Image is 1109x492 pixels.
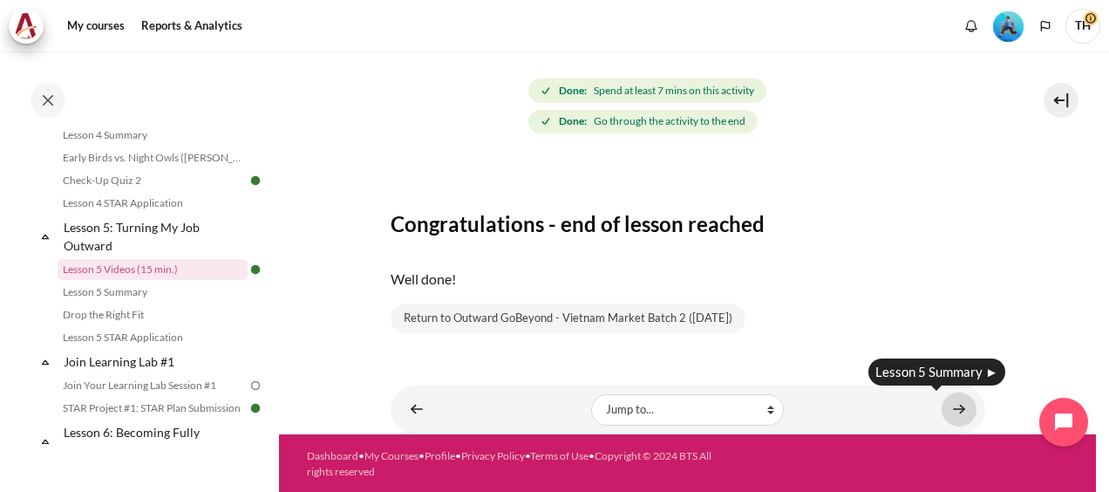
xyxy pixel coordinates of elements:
a: Lesson 5 Videos (15 min.) [58,259,248,280]
div: Level #3 [993,10,1024,42]
a: Profile [425,449,455,462]
a: Lesson 4 STAR Application [58,193,248,214]
a: Join Your Learning Lab Session #1 [58,375,248,396]
span: Collapse [37,353,54,371]
span: Go through the activity to the end [594,113,745,129]
img: Level #3 [993,11,1024,42]
a: Early Birds vs. Night Owls ([PERSON_NAME]'s Story) [58,147,248,168]
a: My courses [61,9,131,44]
a: Privacy Policy [461,449,525,462]
div: Completion requirements for Lesson 5 Videos (15 min.) [528,75,985,137]
img: Done [248,173,263,188]
button: Languages [1032,13,1058,39]
a: Lesson 4 Summary [58,125,248,146]
img: Architeck [14,13,38,39]
span: Spend at least 7 mins on this activity [594,83,754,99]
span: TH [1065,9,1100,44]
p: Well done! [391,269,985,290]
strong: Done: [559,83,587,99]
a: User menu [1065,9,1100,44]
a: Return to Outward GoBeyond - Vietnam Market Batch 2 ([DATE]) [391,304,745,333]
a: Reports & Analytics [135,9,248,44]
a: Drop the Right Fit [58,304,248,325]
a: Lesson 5 Summary [58,282,248,303]
a: My Courses [364,449,418,462]
a: ◄ Lesson 4 STAR Application [399,393,434,427]
a: Lesson 5: Turning My Job Outward [61,215,248,257]
span: Collapse [37,228,54,245]
strong: Done: [559,113,587,129]
a: Dashboard [307,449,358,462]
div: Show notification window with no new notifications [958,13,984,39]
a: Lesson 6: Becoming Fully Accountable [61,420,248,462]
span: Collapse [37,433,54,450]
a: Architeck Architeck [9,9,52,44]
a: Join Learning Lab #1 [61,350,248,373]
img: Done [248,262,263,277]
div: • • • • • [307,448,716,480]
a: Level #3 [986,10,1031,42]
img: Done [248,400,263,416]
a: Copyright © 2024 BTS All rights reserved [307,449,711,478]
a: Check-Up Quiz 2 [58,170,248,191]
a: Terms of Use [530,449,589,462]
img: To do [248,378,263,393]
div: Lesson 5 Summary ► [868,359,1005,386]
a: Lesson 5 STAR Application [58,327,248,348]
a: STAR Project #1: STAR Plan Submission [58,398,248,419]
h3: Congratulations - end of lesson reached [391,210,985,237]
